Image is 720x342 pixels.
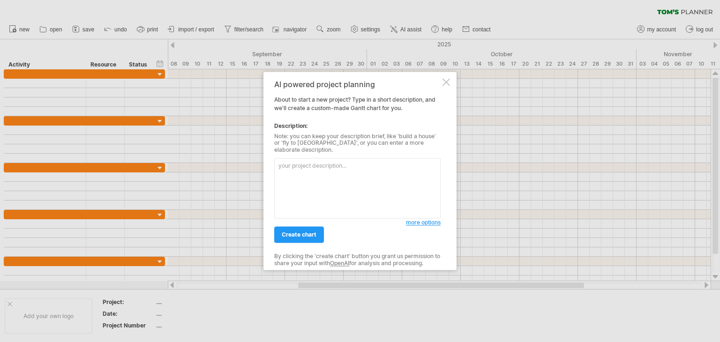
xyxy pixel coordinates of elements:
a: create chart [274,227,324,243]
div: About to start a new project? Type in a short description, and we'll create a custom-made Gantt c... [274,80,441,261]
span: more options [406,219,441,226]
div: Note: you can keep your description brief, like 'build a house' or 'fly to [GEOGRAPHIC_DATA]', or... [274,133,441,153]
div: Description: [274,122,441,130]
span: create chart [282,231,316,238]
a: OpenAI [330,260,349,267]
a: more options [406,219,441,227]
div: By clicking the 'create chart' button you grant us permission to share your input with for analys... [274,253,441,267]
div: AI powered project planning [274,80,441,89]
